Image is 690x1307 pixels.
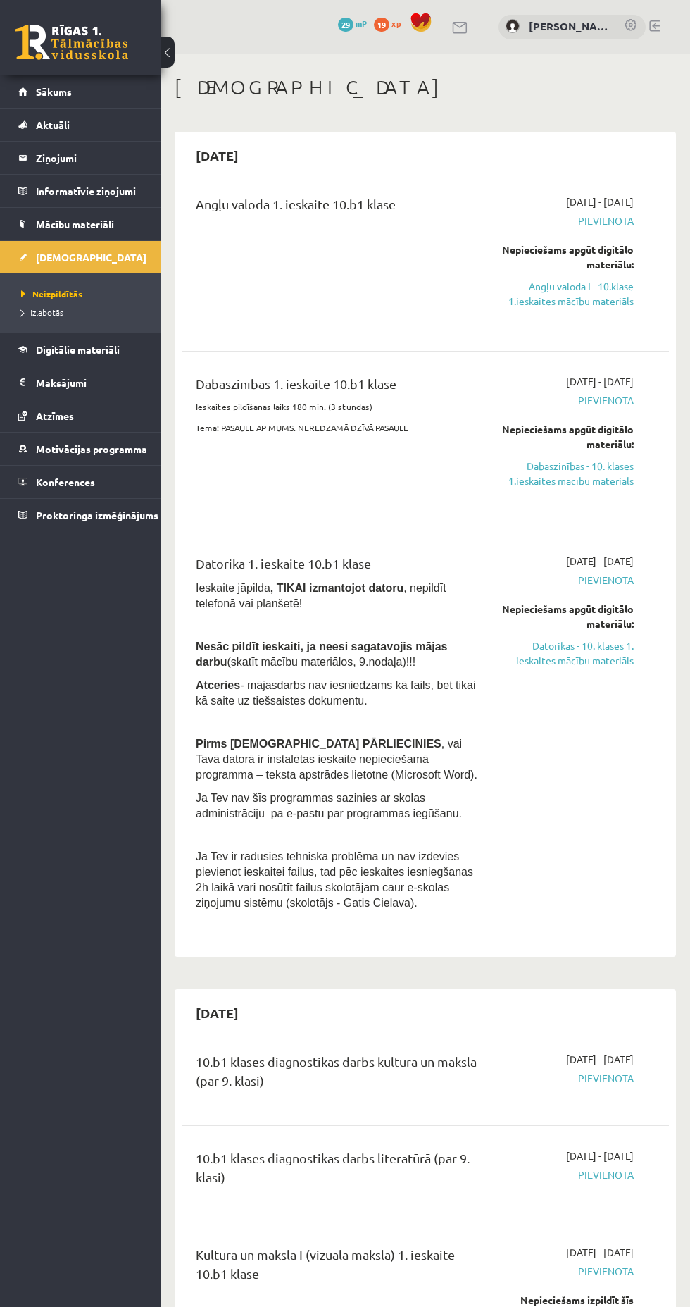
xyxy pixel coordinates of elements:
[36,409,74,422] span: Atzīmes
[15,25,128,60] a: Rīgas 1. Tālmācības vidusskola
[196,374,481,400] div: Dabaszinības 1. ieskaite 10.b1 klase
[566,1148,634,1163] span: [DATE] - [DATE]
[18,366,143,399] a: Maksājumi
[36,251,146,264] span: [DEMOGRAPHIC_DATA]
[36,175,143,207] legend: Informatīvie ziņojumi
[36,509,158,521] span: Proktoringa izmēģinājums
[36,442,147,455] span: Motivācijas programma
[21,306,146,318] a: Izlabotās
[18,466,143,498] a: Konferences
[196,738,441,750] span: Pirms [DEMOGRAPHIC_DATA] PĀRLIECINIES
[566,374,634,389] span: [DATE] - [DATE]
[18,208,143,240] a: Mācību materiāli
[21,306,63,318] span: Izlabotās
[502,213,634,228] span: Pievienota
[196,679,476,707] span: - mājasdarbs nav iesniedzams kā fails, bet tikai kā saite uz tiešsaistes dokumentu.
[374,18,389,32] span: 19
[196,1245,481,1290] div: Kultūra un māksla I (vizuālā māksla) 1. ieskaite 10.b1 klase
[566,194,634,209] span: [DATE] - [DATE]
[196,792,462,819] span: Ja Tev nav šīs programmas sazinies ar skolas administrāciju pa e-pastu par programmas iegūšanu.
[356,18,367,29] span: mP
[196,400,481,413] p: Ieskaites pildīšanas laiks 180 min. (3 stundas)
[182,996,253,1029] h2: [DATE]
[502,242,634,272] div: Nepieciešams apgūt digitālo materiālu:
[36,118,70,131] span: Aktuāli
[502,638,634,668] a: Datorikas - 10. klases 1. ieskaites mācību materiāls
[196,738,477,781] span: , vai Tavā datorā ir instalētas ieskaitē nepieciešamā programma – teksta apstrādes lietotne (Micr...
[36,366,143,399] legend: Maksājumi
[18,109,143,141] a: Aktuāli
[18,142,143,174] a: Ziņojumi
[36,142,143,174] legend: Ziņojumi
[529,18,610,35] a: [PERSON_NAME]
[502,573,634,588] span: Pievienota
[196,421,481,434] p: Tēma: PASAULE AP MUMS. NEREDZAMĀ DZĪVĀ PASAULE
[18,241,143,273] a: [DEMOGRAPHIC_DATA]
[36,218,114,230] span: Mācību materiāli
[502,1167,634,1182] span: Pievienota
[36,343,120,356] span: Digitālie materiāli
[566,554,634,569] span: [DATE] - [DATE]
[175,75,676,99] h1: [DEMOGRAPHIC_DATA]
[506,19,520,33] img: Stepans Grigorjevs
[374,18,408,29] a: 19 xp
[21,288,82,299] span: Neizpildītās
[502,393,634,408] span: Pievienota
[196,1052,481,1097] div: 10.b1 klases diagnostikas darbs kultūrā un mākslā (par 9. klasi)
[18,433,143,465] a: Motivācijas programma
[36,85,72,98] span: Sākums
[36,476,95,488] span: Konferences
[338,18,367,29] a: 29 mP
[18,333,143,366] a: Digitālie materiāli
[196,850,473,909] span: Ja Tev ir radusies tehniska problēma un nav izdevies pievienot ieskaitei failus, tad pēc ieskaite...
[182,139,253,172] h2: [DATE]
[196,679,240,691] b: Atceries
[502,1264,634,1279] span: Pievienota
[338,18,353,32] span: 29
[502,459,634,488] a: Dabaszinības - 10. klases 1.ieskaites mācību materiāls
[196,194,481,221] div: Angļu valoda 1. ieskaite 10.b1 klase
[18,499,143,531] a: Proktoringa izmēģinājums
[196,582,446,609] span: Ieskaite jāpilda , nepildīt telefonā vai planšetē!
[391,18,401,29] span: xp
[18,399,143,432] a: Atzīmes
[18,175,143,207] a: Informatīvie ziņojumi
[21,287,146,300] a: Neizpildītās
[502,279,634,309] a: Angļu valoda I - 10.klase 1.ieskaites mācību materiāls
[566,1052,634,1067] span: [DATE] - [DATE]
[196,1148,481,1194] div: 10.b1 klases diagnostikas darbs literatūrā (par 9. klasi)
[270,582,403,594] b: , TIKAI izmantojot datoru
[502,602,634,631] div: Nepieciešams apgūt digitālo materiālu:
[18,75,143,108] a: Sākums
[502,422,634,452] div: Nepieciešams apgūt digitālo materiālu:
[196,640,448,668] span: Nesāc pildīt ieskaiti, ja neesi sagatavojis mājas darbu
[566,1245,634,1260] span: [DATE] - [DATE]
[196,554,481,580] div: Datorika 1. ieskaite 10.b1 klase
[502,1071,634,1086] span: Pievienota
[227,656,415,668] span: (skatīt mācību materiālos, 9.nodaļa)!!!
